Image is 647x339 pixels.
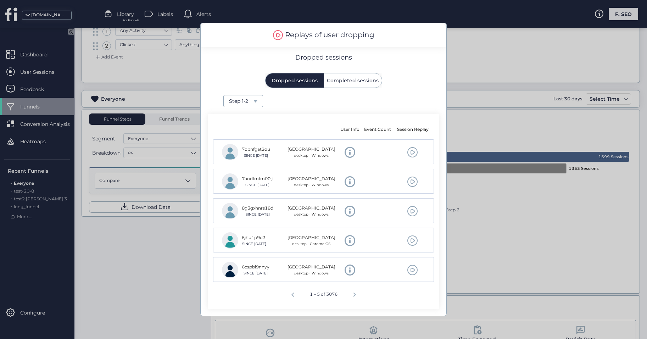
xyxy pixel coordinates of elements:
div: [GEOGRAPHIC_DATA] [288,176,335,182]
div: SINCE [DATE] [242,212,273,217]
button: Step 1-2 [223,95,263,107]
div: [GEOGRAPHIC_DATA] [288,146,335,153]
div: SINCE [DATE] [242,241,267,247]
mat-header-cell: User Info [339,120,361,139]
div: 7opnfgat2ou [242,146,270,153]
mat-header-cell: Session Replay [394,120,434,139]
div: desktop · Windows [288,271,335,276]
div: desktop · Chrome OS [288,241,335,247]
button: Next page [347,287,362,301]
mat-header-cell: Event Count [361,120,394,139]
div: desktop · Windows [288,153,335,159]
div: 6jhu1p9d3i [242,234,267,241]
div: Replays of user dropping [285,29,374,40]
div: 1 – 5 of 3076 [307,288,340,301]
button: Previous page [286,287,300,301]
div: desktop · Windows [288,182,335,188]
div: 8g3gxhnrs18d [242,205,273,212]
div: 7aodfmfm00lj [242,176,273,182]
div: [GEOGRAPHIC_DATA] [288,234,335,241]
div: SINCE [DATE] [242,271,269,276]
span: Dropped sessions [272,78,318,83]
div: Dropped sessions [201,52,446,62]
div: desktop · Windows [288,212,335,217]
div: 6cspbl9nnyy [242,264,269,271]
div: SINCE [DATE] [242,153,270,159]
div: [GEOGRAPHIC_DATA] [288,205,335,212]
div: Step 1-2 [229,97,253,105]
span: Completed sessions [327,78,379,83]
div: [GEOGRAPHIC_DATA] [288,264,335,271]
div: SINCE [DATE] [242,182,273,188]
